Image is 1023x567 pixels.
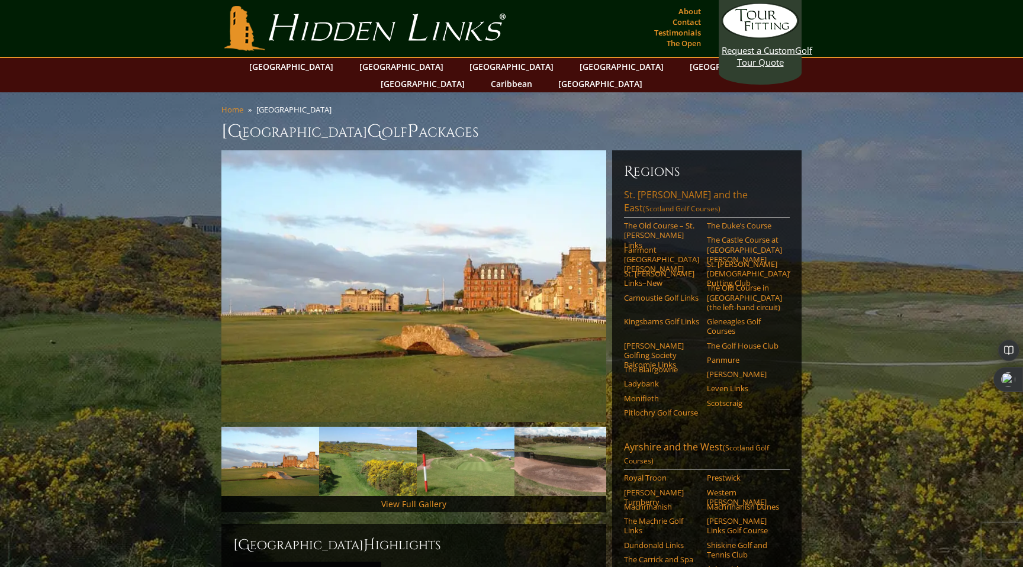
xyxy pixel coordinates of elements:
a: [PERSON_NAME] [707,369,782,379]
a: The Old Course in [GEOGRAPHIC_DATA] (the left-hand circuit) [707,283,782,312]
span: Request a Custom [722,44,795,56]
a: The Machrie Golf Links [624,516,699,536]
a: The Open [664,35,704,51]
a: [GEOGRAPHIC_DATA] [464,58,559,75]
a: Western [PERSON_NAME] [707,488,782,507]
h1: [GEOGRAPHIC_DATA] olf ackages [221,120,802,143]
a: Machrihanish Dunes [707,502,782,511]
a: [GEOGRAPHIC_DATA] [353,58,449,75]
a: About [675,3,704,20]
a: Royal Troon [624,473,699,482]
a: Ladybank [624,379,699,388]
a: St. [PERSON_NAME] and the East(Scotland Golf Courses) [624,188,790,218]
a: Request a CustomGolf Tour Quote [722,3,799,68]
h6: Regions [624,162,790,181]
a: Testimonials [651,24,704,41]
li: [GEOGRAPHIC_DATA] [256,104,336,115]
a: St. [PERSON_NAME] [DEMOGRAPHIC_DATA]’ Putting Club [707,259,782,288]
a: [GEOGRAPHIC_DATA] [552,75,648,92]
a: View Full Gallery [381,498,446,510]
a: [GEOGRAPHIC_DATA] [243,58,339,75]
a: Scotscraig [707,398,782,408]
span: G [367,120,382,143]
a: [GEOGRAPHIC_DATA] [375,75,471,92]
a: [GEOGRAPHIC_DATA] [574,58,670,75]
a: Carnoustie Golf Links [624,293,699,302]
h2: [GEOGRAPHIC_DATA] ighlights [233,536,594,555]
a: [PERSON_NAME] Turnberry [624,488,699,507]
a: Dundonald Links [624,540,699,550]
a: Leven Links [707,384,782,393]
a: Kingsbarns Golf Links [624,317,699,326]
span: (Scotland Golf Courses) [643,204,720,214]
a: Contact [670,14,704,30]
a: Panmure [707,355,782,365]
a: The Duke’s Course [707,221,782,230]
a: The Carrick and Spa [624,555,699,564]
a: The Blairgowrie [624,365,699,374]
a: St. [PERSON_NAME] Links–New [624,269,699,288]
a: [GEOGRAPHIC_DATA] [684,58,780,75]
a: Fairmont [GEOGRAPHIC_DATA][PERSON_NAME] [624,245,699,274]
a: Caribbean [485,75,538,92]
a: Machrihanish [624,502,699,511]
a: The Old Course – St. [PERSON_NAME] Links [624,221,699,250]
a: Monifieth [624,394,699,403]
a: Pitlochry Golf Course [624,408,699,417]
a: The Castle Course at [GEOGRAPHIC_DATA][PERSON_NAME] [707,235,782,264]
span: H [363,536,375,555]
a: Shiskine Golf and Tennis Club [707,540,782,560]
a: [PERSON_NAME] Links Golf Course [707,516,782,536]
a: Gleneagles Golf Courses [707,317,782,336]
a: Ayrshire and the West(Scotland Golf Courses) [624,440,790,470]
a: Home [221,104,243,115]
span: P [407,120,419,143]
a: Prestwick [707,473,782,482]
a: The Golf House Club [707,341,782,350]
a: [PERSON_NAME] Golfing Society Balcomie Links [624,341,699,370]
